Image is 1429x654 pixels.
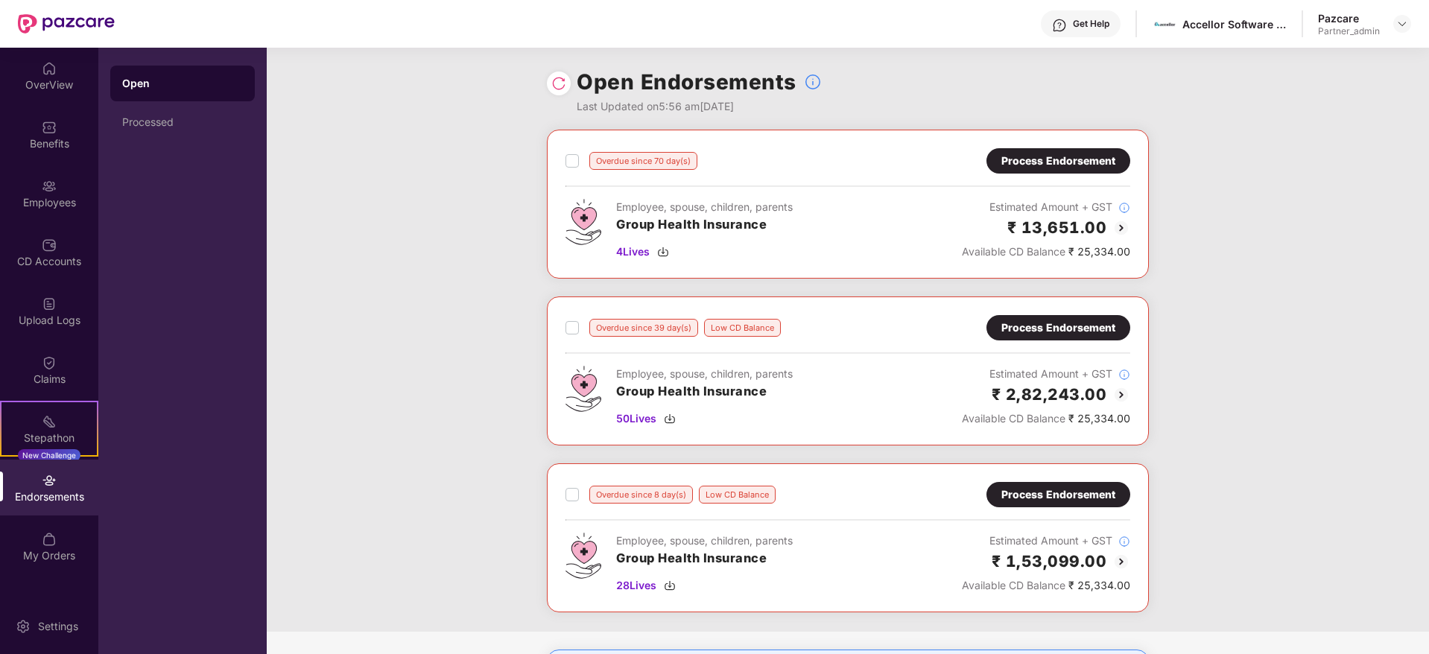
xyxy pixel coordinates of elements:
[664,413,676,425] img: svg+xml;base64,PHN2ZyBpZD0iRG93bmxvYWQtMzJ4MzIiIHhtbG5zPSJodHRwOi8vd3d3LnczLm9yZy8yMDAwL3N2ZyIgd2...
[1007,215,1107,240] h2: ₹ 13,651.00
[616,199,793,215] div: Employee, spouse, children, parents
[589,486,693,504] div: Overdue since 8 day(s)
[1154,13,1176,35] img: images%20(1).jfif
[122,116,243,128] div: Processed
[565,199,601,245] img: svg+xml;base64,PHN2ZyB4bWxucz0iaHR0cDovL3d3dy53My5vcmcvMjAwMC9zdmciIHdpZHRoPSI0Ny43MTQiIGhlaWdodD...
[42,120,57,135] img: svg+xml;base64,PHN2ZyBpZD0iQmVuZWZpdHMiIHhtbG5zPSJodHRwOi8vd3d3LnczLm9yZy8yMDAwL3N2ZyIgd2lkdGg9Ij...
[565,533,601,579] img: svg+xml;base64,PHN2ZyB4bWxucz0iaHR0cDovL3d3dy53My5vcmcvMjAwMC9zdmciIHdpZHRoPSI0Ny43MTQiIGhlaWdodD...
[122,76,243,91] div: Open
[1001,320,1115,336] div: Process Endorsement
[616,244,650,260] span: 4 Lives
[962,244,1130,260] div: ₹ 25,334.00
[551,76,566,91] img: svg+xml;base64,PHN2ZyBpZD0iUmVsb2FkLTMyeDMyIiB4bWxucz0iaHR0cDovL3d3dy53My5vcmcvMjAwMC9zdmciIHdpZH...
[34,619,83,634] div: Settings
[962,199,1130,215] div: Estimated Amount + GST
[577,98,822,115] div: Last Updated on 5:56 am[DATE]
[18,449,80,461] div: New Challenge
[616,410,656,427] span: 50 Lives
[657,246,669,258] img: svg+xml;base64,PHN2ZyBpZD0iRG93bmxvYWQtMzJ4MzIiIHhtbG5zPSJodHRwOi8vd3d3LnczLm9yZy8yMDAwL3N2ZyIgd2...
[616,533,793,549] div: Employee, spouse, children, parents
[1118,369,1130,381] img: svg+xml;base64,PHN2ZyBpZD0iSW5mb18tXzMyeDMyIiBkYXRhLW5hbWU9IkluZm8gLSAzMngzMiIgeG1sbnM9Imh0dHA6Ly...
[1118,202,1130,214] img: svg+xml;base64,PHN2ZyBpZD0iSW5mb18tXzMyeDMyIiBkYXRhLW5hbWU9IkluZm8gLSAzMngzMiIgeG1sbnM9Imh0dHA6Ly...
[699,486,776,504] div: Low CD Balance
[962,579,1065,591] span: Available CD Balance
[962,577,1130,594] div: ₹ 25,334.00
[992,549,1107,574] h2: ₹ 1,53,099.00
[962,245,1065,258] span: Available CD Balance
[616,549,793,568] h3: Group Health Insurance
[16,619,31,634] img: svg+xml;base64,PHN2ZyBpZD0iU2V0dGluZy0yMHgyMCIgeG1sbnM9Imh0dHA6Ly93d3cudzMub3JnLzIwMDAvc3ZnIiB3aW...
[42,61,57,76] img: svg+xml;base64,PHN2ZyBpZD0iSG9tZSIgeG1sbnM9Imh0dHA6Ly93d3cudzMub3JnLzIwMDAvc3ZnIiB3aWR0aD0iMjAiIG...
[42,238,57,253] img: svg+xml;base64,PHN2ZyBpZD0iQ0RfQWNjb3VudHMiIGRhdGEtbmFtZT0iQ0QgQWNjb3VudHMiIHhtbG5zPSJodHRwOi8vd3...
[616,215,793,235] h3: Group Health Insurance
[42,414,57,429] img: svg+xml;base64,PHN2ZyB4bWxucz0iaHR0cDovL3d3dy53My5vcmcvMjAwMC9zdmciIHdpZHRoPSIyMSIgaGVpZ2h0PSIyMC...
[1073,18,1109,30] div: Get Help
[1396,18,1408,30] img: svg+xml;base64,PHN2ZyBpZD0iRHJvcGRvd24tMzJ4MzIiIHhtbG5zPSJodHRwOi8vd3d3LnczLm9yZy8yMDAwL3N2ZyIgd2...
[42,532,57,547] img: svg+xml;base64,PHN2ZyBpZD0iTXlfT3JkZXJzIiBkYXRhLW5hbWU9Ik15IE9yZGVycyIgeG1sbnM9Imh0dHA6Ly93d3cudz...
[1182,17,1287,31] div: Accellor Software Pvt Ltd.
[962,533,1130,549] div: Estimated Amount + GST
[962,410,1130,427] div: ₹ 25,334.00
[589,319,698,337] div: Overdue since 39 day(s)
[565,366,601,412] img: svg+xml;base64,PHN2ZyB4bWxucz0iaHR0cDovL3d3dy53My5vcmcvMjAwMC9zdmciIHdpZHRoPSI0Ny43MTQiIGhlaWdodD...
[1118,536,1130,547] img: svg+xml;base64,PHN2ZyBpZD0iSW5mb18tXzMyeDMyIiBkYXRhLW5hbWU9IkluZm8gLSAzMngzMiIgeG1sbnM9Imh0dHA6Ly...
[577,66,796,98] h1: Open Endorsements
[1112,386,1130,404] img: svg+xml;base64,PHN2ZyBpZD0iQmFjay0yMHgyMCIgeG1sbnM9Imh0dHA6Ly93d3cudzMub3JnLzIwMDAvc3ZnIiB3aWR0aD...
[1112,553,1130,571] img: svg+xml;base64,PHN2ZyBpZD0iQmFjay0yMHgyMCIgeG1sbnM9Imh0dHA6Ly93d3cudzMub3JnLzIwMDAvc3ZnIiB3aWR0aD...
[1318,25,1380,37] div: Partner_admin
[1001,486,1115,503] div: Process Endorsement
[992,382,1107,407] h2: ₹ 2,82,243.00
[962,412,1065,425] span: Available CD Balance
[42,296,57,311] img: svg+xml;base64,PHN2ZyBpZD0iVXBsb2FkX0xvZ3MiIGRhdGEtbmFtZT0iVXBsb2FkIExvZ3MiIHhtbG5zPSJodHRwOi8vd3...
[42,355,57,370] img: svg+xml;base64,PHN2ZyBpZD0iQ2xhaW0iIHhtbG5zPSJodHRwOi8vd3d3LnczLm9yZy8yMDAwL3N2ZyIgd2lkdGg9IjIwIi...
[962,366,1130,382] div: Estimated Amount + GST
[1112,219,1130,237] img: svg+xml;base64,PHN2ZyBpZD0iQmFjay0yMHgyMCIgeG1sbnM9Imh0dHA6Ly93d3cudzMub3JnLzIwMDAvc3ZnIiB3aWR0aD...
[804,73,822,91] img: svg+xml;base64,PHN2ZyBpZD0iSW5mb18tXzMyeDMyIiBkYXRhLW5hbWU9IkluZm8gLSAzMngzMiIgeG1sbnM9Imh0dHA6Ly...
[1318,11,1380,25] div: Pazcare
[616,577,656,594] span: 28 Lives
[616,382,793,401] h3: Group Health Insurance
[1,431,97,445] div: Stepathon
[664,580,676,591] img: svg+xml;base64,PHN2ZyBpZD0iRG93bmxvYWQtMzJ4MzIiIHhtbG5zPSJodHRwOi8vd3d3LnczLm9yZy8yMDAwL3N2ZyIgd2...
[1052,18,1067,33] img: svg+xml;base64,PHN2ZyBpZD0iSGVscC0zMngzMiIgeG1sbnM9Imh0dHA6Ly93d3cudzMub3JnLzIwMDAvc3ZnIiB3aWR0aD...
[1001,153,1115,169] div: Process Endorsement
[42,473,57,488] img: svg+xml;base64,PHN2ZyBpZD0iRW5kb3JzZW1lbnRzIiB4bWxucz0iaHR0cDovL3d3dy53My5vcmcvMjAwMC9zdmciIHdpZH...
[616,366,793,382] div: Employee, spouse, children, parents
[589,152,697,170] div: Overdue since 70 day(s)
[704,319,781,337] div: Low CD Balance
[18,14,115,34] img: New Pazcare Logo
[42,179,57,194] img: svg+xml;base64,PHN2ZyBpZD0iRW1wbG95ZWVzIiB4bWxucz0iaHR0cDovL3d3dy53My5vcmcvMjAwMC9zdmciIHdpZHRoPS...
